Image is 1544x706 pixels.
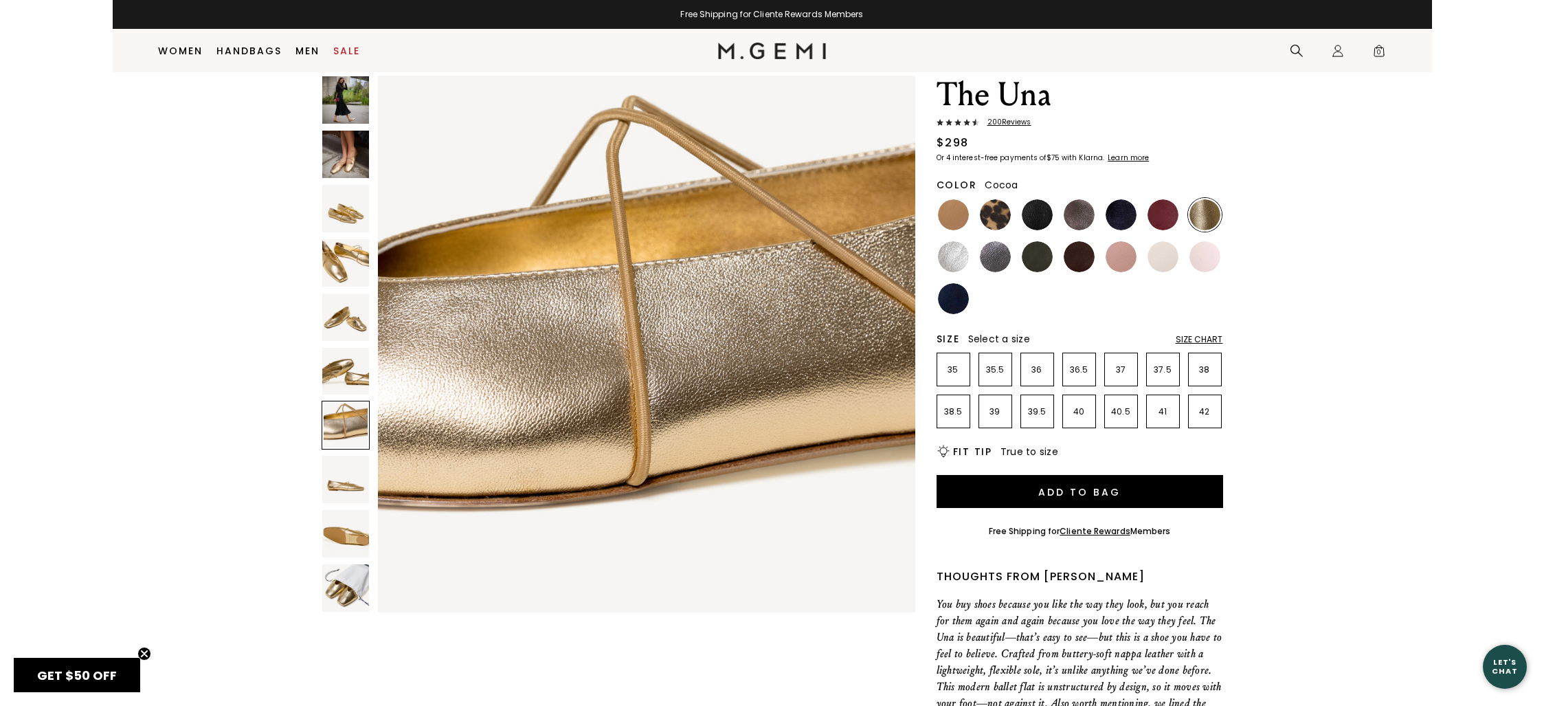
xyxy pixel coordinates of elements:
a: Cliente Rewards [1060,525,1130,537]
img: Light Tan [938,199,969,230]
h2: Fit Tip [953,446,992,457]
p: 41 [1147,406,1179,417]
h1: The Una [937,76,1223,114]
img: The Una [322,564,370,612]
span: Cocoa [985,178,1018,192]
p: 38.5 [937,406,970,417]
img: The Una [378,76,915,613]
img: Midnight Blue [1106,199,1137,230]
div: GET $50 OFFClose teaser [14,658,140,692]
img: Ballerina Pink [1189,241,1220,272]
img: Cocoa [1064,199,1095,230]
p: 36.5 [1063,364,1095,375]
p: 42 [1189,406,1221,417]
img: The Una [322,294,370,341]
p: 37.5 [1147,364,1179,375]
img: The Una [322,510,370,558]
klarna-placement-style-body: Or 4 interest-free payments of [937,153,1047,163]
p: 38 [1189,364,1221,375]
img: Navy [938,283,969,314]
a: Men [295,45,320,56]
button: Add to Bag [937,475,1223,508]
img: Gunmetal [980,241,1011,272]
h2: Size [937,333,960,344]
p: 35.5 [979,364,1011,375]
img: Gold [1189,199,1220,230]
span: 200 Review s [979,118,1031,126]
img: Black [1022,199,1053,230]
a: Handbags [216,45,282,56]
img: The Una [322,239,370,287]
img: M.Gemi [718,43,826,59]
a: Learn more [1106,154,1149,162]
p: 37 [1105,364,1137,375]
a: Sale [333,45,360,56]
img: The Una [322,131,370,178]
p: 35 [937,364,970,375]
p: 40 [1063,406,1095,417]
div: Free Shipping for Cliente Rewards Members [113,9,1432,20]
a: Women [158,45,203,56]
span: Select a size [968,332,1030,346]
div: Size Chart [1176,334,1223,345]
img: The Una [322,348,370,395]
img: Silver [938,241,969,272]
klarna-placement-style-cta: Learn more [1108,153,1149,163]
div: Thoughts from [PERSON_NAME] [937,569,1223,585]
img: The Una [322,185,370,232]
img: Military [1022,241,1053,272]
div: Free Shipping for Members [989,526,1171,537]
img: Burgundy [1148,199,1178,230]
p: 39 [979,406,1011,417]
klarna-placement-style-body: with Klarna [1062,153,1106,163]
p: 36 [1021,364,1053,375]
span: GET $50 OFF [37,667,117,684]
span: True to size [1000,445,1058,459]
button: Close teaser [137,647,151,661]
a: 200Reviews [937,118,1223,129]
img: The Una [322,456,370,503]
div: Let's Chat [1483,658,1527,675]
klarna-placement-style-amount: $75 [1047,153,1060,163]
img: Leopard Print [980,199,1011,230]
p: 40.5 [1105,406,1137,417]
img: Ecru [1148,241,1178,272]
span: 0 [1372,47,1386,60]
h2: Color [937,179,977,190]
img: The Una [322,76,370,124]
img: Antique Rose [1106,241,1137,272]
div: $298 [937,135,969,151]
p: 39.5 [1021,406,1053,417]
img: Chocolate [1064,241,1095,272]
